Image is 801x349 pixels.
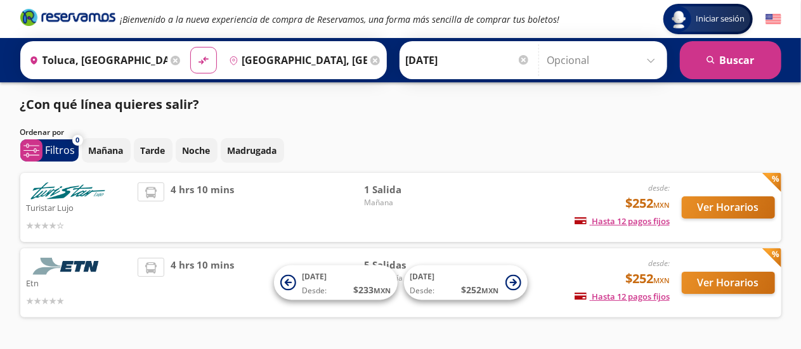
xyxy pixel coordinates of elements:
button: 0Filtros [20,139,79,162]
p: Ordenar por [20,127,65,138]
span: 4 hrs 10 mins [171,182,234,232]
span: Desde: [303,286,327,297]
small: MXN [653,200,670,210]
a: Brand Logo [20,8,115,30]
span: Mañana [364,197,453,208]
small: MXN [374,286,391,296]
button: Ver Horarios [682,272,775,294]
button: [DATE]Desde:$252MXN [404,265,528,300]
small: MXN [482,286,499,296]
img: Turistar Lujo [27,182,109,200]
button: Madrugada [221,138,284,163]
em: ¡Bienvenido a la nueva experiencia de compra de Reservamos, una forma más sencilla de comprar tus... [120,13,560,25]
i: Brand Logo [20,8,115,27]
input: Elegir Fecha [406,44,530,76]
p: Tarde [141,144,166,157]
button: English [765,11,781,27]
span: $252 [625,194,670,213]
span: Desde: [410,286,435,297]
button: [DATE]Desde:$233MXN [274,265,398,300]
span: [DATE] [410,272,435,282]
p: Filtros [46,143,75,158]
input: Buscar Destino [224,44,367,76]
button: Ver Horarios [682,196,775,219]
button: Noche [176,138,218,163]
p: ¿Con qué línea quieres salir? [20,95,200,114]
span: 0 [75,135,79,146]
em: desde: [648,182,670,193]
img: Etn [27,258,109,275]
p: Turistar Lujo [27,200,132,215]
input: Opcional [547,44,661,76]
span: $ 252 [462,284,499,297]
p: Mañana [89,144,124,157]
button: Mañana [82,138,131,163]
em: desde: [648,258,670,269]
span: $252 [625,269,670,288]
span: [DATE] [303,272,327,282]
small: MXN [653,276,670,285]
span: $ 233 [354,284,391,297]
button: Tarde [134,138,173,163]
p: Madrugada [228,144,277,157]
span: Iniciar sesión [691,13,750,25]
p: Noche [183,144,211,157]
span: 4 hrs 10 mins [171,258,234,308]
span: Hasta 12 pagos fijos [575,215,670,227]
p: Etn [27,275,132,290]
button: Buscar [680,41,781,79]
span: Hasta 12 pagos fijos [575,291,670,302]
input: Buscar Origen [24,44,167,76]
span: 1 Salida [364,182,453,197]
span: 5 Salidas [364,258,453,272]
